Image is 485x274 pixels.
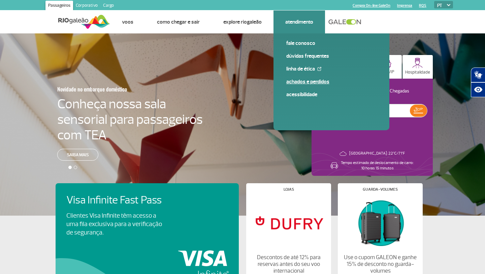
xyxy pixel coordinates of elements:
[412,58,423,68] img: hospitality.svg
[157,19,200,25] a: Como chegar e sair
[397,3,412,8] a: Imprensa
[100,1,117,11] a: Cargo
[471,82,485,97] button: Abrir recursos assistivos.
[45,1,73,11] a: Passageiros
[353,3,390,8] a: Compra On-line GaleOn
[286,91,377,98] a: Acessibilidade
[341,160,414,171] p: Tempo estimado de deslocamento de carro: 10 horas 15 minutos
[284,188,294,191] h4: Lojas
[223,19,262,25] a: Explore RIOgaleão
[285,19,313,25] a: Atendimento
[73,1,100,11] a: Corporativo
[419,3,426,8] a: RQS
[344,197,417,249] img: Guarda-volumes
[405,70,430,75] p: Hospitalidade
[471,67,485,82] button: Abrir tradutor de língua de sinais.
[66,212,162,237] p: Clientes Visa Infinite têm acesso a uma fila exclusiva para a verificação de segurança.
[375,87,411,96] button: Chegadas
[286,39,377,47] a: Fale conosco
[286,65,377,73] a: Linha de Ética
[349,151,405,156] p: [GEOGRAPHIC_DATA]: 22°C/71°F
[122,19,133,25] a: Voos
[390,88,409,94] p: Chegadas
[252,197,325,249] img: Lojas
[66,194,228,237] a: Visa Infinite Fast PassClientes Visa Infinite têm acesso a uma fila exclusiva para a verificação ...
[57,82,170,96] h3: Novidade no embarque doméstico
[363,188,398,191] h4: Guarda-volumes
[66,194,173,207] h4: Visa Infinite Fast Pass
[286,52,377,60] a: Dúvidas Frequentes
[57,149,98,161] a: Saiba mais
[286,78,377,85] a: Achados e Perdidos
[402,55,433,79] button: Hospitalidade
[57,96,203,143] h4: Conheça nossa sala sensorial para passageiros com TEA
[471,67,485,97] div: Plugin de acessibilidade da Hand Talk.
[317,67,321,71] img: External Link Icon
